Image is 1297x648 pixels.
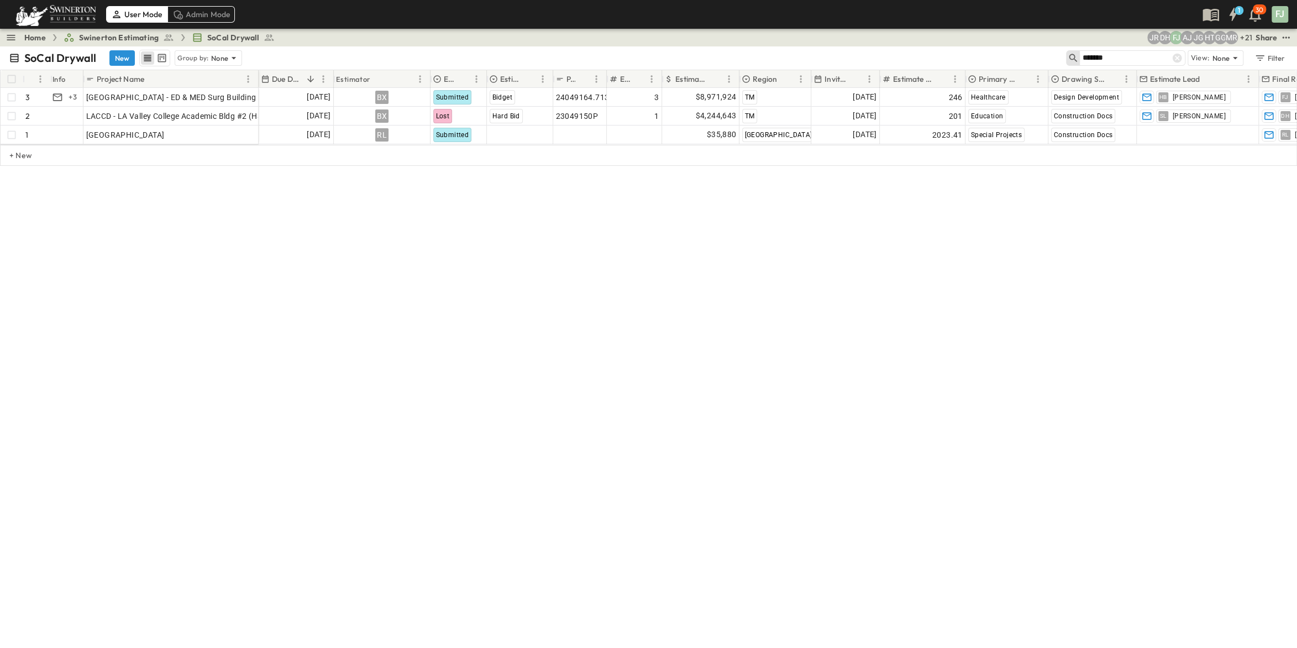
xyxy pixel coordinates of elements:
span: Education [971,112,1004,120]
span: [PERSON_NAME] [1173,93,1226,102]
span: [GEOGRAPHIC_DATA] - ED & MED Surg Building Addition [86,92,288,103]
button: Menu [590,72,603,86]
button: test [1279,31,1293,44]
span: 1 [654,111,659,122]
p: Region [753,74,777,85]
div: Share [1256,32,1277,43]
button: Sort [850,73,863,85]
span: [DATE] [307,109,330,122]
span: 246 [948,92,962,103]
span: LACCD - LA Valley College Academic Bldg #2 (Hard Bid) [86,111,286,122]
span: Swinerton Estimating [79,32,159,43]
p: Group by: [177,53,209,64]
span: Construction Docs [1054,131,1113,139]
button: Menu [413,72,427,86]
button: Menu [317,72,330,86]
p: Due Date [272,74,302,85]
h6: 1 [1238,6,1240,15]
div: Haaris Tahmas (haaris.tahmas@swinerton.com) [1203,31,1216,44]
span: Bidget [492,93,512,101]
div: Joshua Russell (joshua.russell@swinerton.com) [1147,31,1161,44]
button: kanban view [155,51,169,65]
span: $35,880 [707,128,737,141]
span: [GEOGRAPHIC_DATA] [745,131,812,139]
span: TM [745,112,755,120]
p: Estimate Number [893,74,934,85]
span: [GEOGRAPHIC_DATA] [86,129,165,140]
span: Special Projects [971,131,1022,139]
p: Estimate Round [620,74,631,85]
p: View: [1190,52,1210,64]
div: Estimator [336,64,371,95]
nav: breadcrumbs [24,32,281,43]
button: Menu [722,72,736,86]
span: 24049164.713200.71151 [556,92,649,103]
span: [DATE] [853,91,876,103]
div: + 3 [66,91,80,104]
span: Submitted [436,131,469,139]
div: # [23,70,50,88]
p: Primary Market [979,74,1017,85]
p: None [211,53,229,64]
button: Menu [1031,72,1044,86]
div: Admin Mode [167,6,235,23]
button: New [109,50,135,66]
div: Daryll Hayward (daryll.hayward@swinerton.com) [1158,31,1172,44]
span: Submitted [436,93,469,101]
span: [DATE] [307,91,330,103]
button: Menu [948,72,962,86]
button: Menu [1120,72,1133,86]
span: [DATE] [853,128,876,141]
div: BX [375,91,388,104]
div: RL [375,128,388,142]
button: Menu [536,72,549,86]
button: Menu [34,72,47,86]
button: Sort [27,73,39,85]
div: User Mode [106,6,167,23]
span: [PERSON_NAME] [1173,112,1226,121]
button: Sort [1019,73,1031,85]
div: Anthony Jimenez (anthony.jimenez@swinerton.com) [1180,31,1194,44]
a: SoCal Drywall [192,32,275,43]
p: Estimate Lead [1150,74,1200,85]
p: 2 [25,111,30,122]
div: Meghana Raj (meghana.raj@swinerton.com) [1225,31,1238,44]
span: $8,971,924 [696,91,737,103]
button: Sort [1107,73,1120,85]
p: SoCal Drywall [24,50,96,66]
button: Filter [1250,50,1288,66]
div: Jorge Garcia (jorgarcia@swinerton.com) [1191,31,1205,44]
p: None [1212,53,1230,64]
p: + New [9,150,16,161]
p: Estimate Type [500,74,522,85]
button: Sort [1202,73,1214,85]
button: Sort [710,73,722,85]
button: Sort [373,73,385,85]
div: Francisco J. Sanchez (frsanchez@swinerton.com) [1169,31,1183,44]
p: Estimate Amount [675,74,708,85]
div: Gerrad Gerber (gerrad.gerber@swinerton.com) [1214,31,1227,44]
a: Swinerton Estimating [64,32,174,43]
div: Estimator [334,70,430,88]
button: Sort [304,73,317,85]
button: Sort [146,73,159,85]
span: RL [1282,134,1289,135]
span: 3 [654,92,659,103]
button: Sort [458,73,470,85]
p: + 21 [1240,32,1251,43]
p: 3 [25,92,30,103]
button: 1 [1222,4,1244,24]
div: table view [139,50,170,66]
p: 1 [25,129,28,140]
button: Sort [633,73,645,85]
button: Sort [524,73,536,85]
p: Drawing Status [1062,74,1105,85]
button: Menu [794,72,807,86]
span: TM [745,93,755,101]
button: Menu [470,72,483,86]
img: 6c363589ada0b36f064d841b69d3a419a338230e66bb0a533688fa5cc3e9e735.png [13,3,98,26]
div: BX [375,109,388,123]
